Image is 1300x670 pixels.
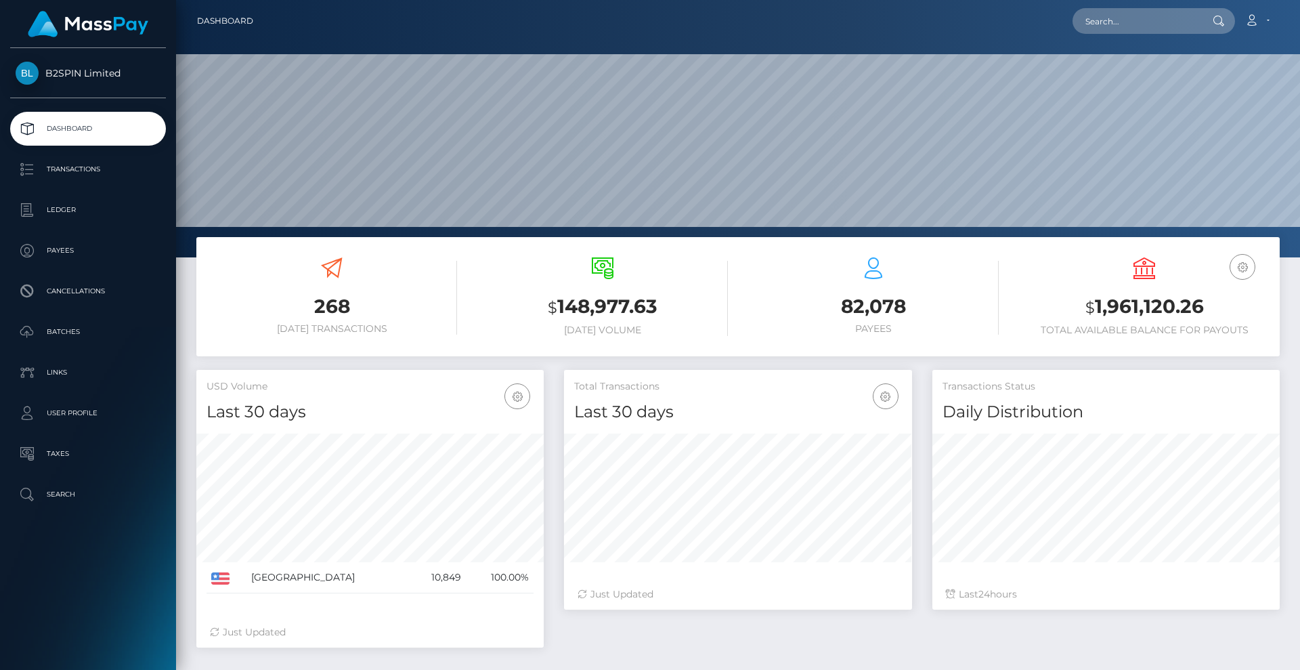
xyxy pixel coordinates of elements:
a: Cancellations [10,274,166,308]
h4: Daily Distribution [942,400,1270,424]
h4: Last 30 days [207,400,534,424]
div: Just Updated [578,587,898,602]
h3: 1,961,120.26 [1019,293,1270,321]
p: Dashboard [16,119,160,139]
h3: 148,977.63 [477,293,728,321]
td: 100.00% [466,562,534,593]
div: Just Updated [210,625,530,640]
p: Cancellations [16,281,160,301]
td: [GEOGRAPHIC_DATA] [246,562,409,593]
h6: [DATE] Transactions [207,323,457,335]
span: B2SPIN Limited [10,67,166,79]
span: 24 [978,588,990,600]
p: Search [16,484,160,505]
p: Taxes [16,444,160,464]
a: Dashboard [10,112,166,146]
div: Last hours [946,587,1266,602]
a: Transactions [10,152,166,186]
a: Search [10,478,166,511]
h4: Last 30 days [574,400,901,424]
a: Taxes [10,437,166,471]
img: MassPay Logo [28,11,148,37]
p: Payees [16,240,160,261]
input: Search... [1072,8,1200,34]
p: Ledger [16,200,160,220]
h5: Transactions Status [942,380,1270,394]
small: $ [1085,298,1095,317]
h6: Payees [748,323,999,335]
h3: 82,078 [748,293,999,320]
h3: 268 [207,293,457,320]
a: Dashboard [197,7,253,35]
a: Payees [10,234,166,268]
a: Batches [10,315,166,349]
p: User Profile [16,403,160,423]
a: User Profile [10,396,166,430]
p: Transactions [16,159,160,180]
h5: USD Volume [207,380,534,394]
img: US.png [211,572,230,585]
h5: Total Transactions [574,380,901,394]
td: 10,849 [409,562,465,593]
small: $ [548,298,557,317]
h6: [DATE] Volume [477,324,728,336]
a: Ledger [10,193,166,227]
h6: Total Available Balance for Payouts [1019,324,1270,336]
a: Links [10,356,166,390]
p: Links [16,362,160,383]
img: B2SPIN Limited [16,62,39,85]
p: Batches [16,322,160,342]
